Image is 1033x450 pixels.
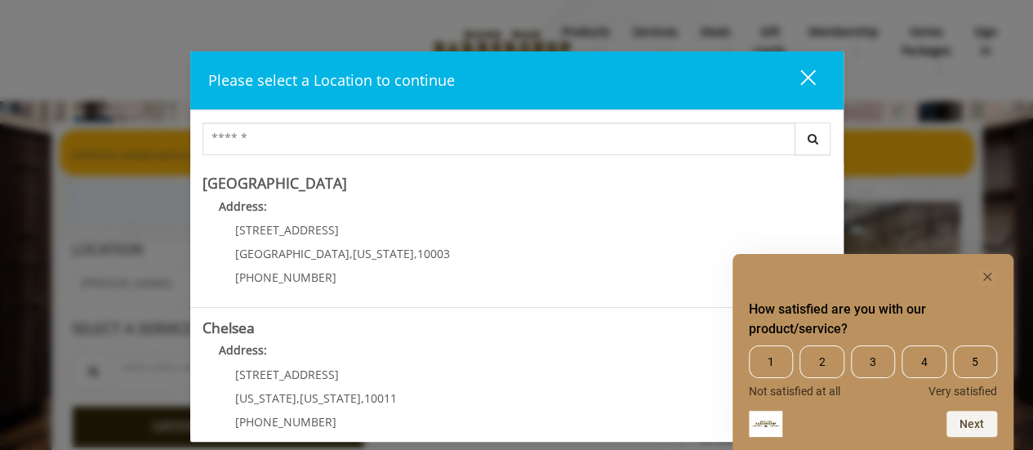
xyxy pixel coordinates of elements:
[361,390,364,406] span: ,
[749,267,997,437] div: How satisfied are you with our product/service? Select an option from 1 to 5, with 1 being Not sa...
[208,70,455,90] span: Please select a Location to continue
[770,64,826,97] button: close dialog
[364,390,397,406] span: 10011
[235,414,336,430] span: [PHONE_NUMBER]
[203,173,347,193] b: [GEOGRAPHIC_DATA]
[977,267,997,287] button: Hide survey
[235,246,350,261] span: [GEOGRAPHIC_DATA]
[219,342,267,358] b: Address:
[235,390,296,406] span: [US_STATE]
[928,385,997,398] span: Very satisfied
[417,246,450,261] span: 10003
[350,246,353,261] span: ,
[235,270,336,285] span: [PHONE_NUMBER]
[203,318,255,337] b: Chelsea
[946,411,997,437] button: Next question
[749,345,997,398] div: How satisfied are you with our product/service? Select an option from 1 to 5, with 1 being Not sa...
[353,246,414,261] span: [US_STATE]
[219,198,267,214] b: Address:
[902,345,946,378] span: 4
[749,385,840,398] span: Not satisfied at all
[804,133,822,145] i: Search button
[851,345,895,378] span: 3
[799,345,844,378] span: 2
[203,123,831,163] div: Center Select
[203,123,795,155] input: Search Center
[953,345,997,378] span: 5
[414,246,417,261] span: ,
[749,345,793,378] span: 1
[300,390,361,406] span: [US_STATE]
[296,390,300,406] span: ,
[235,222,339,238] span: [STREET_ADDRESS]
[235,367,339,382] span: [STREET_ADDRESS]
[749,300,997,339] h2: How satisfied are you with our product/service? Select an option from 1 to 5, with 1 being Not sa...
[781,69,814,93] div: close dialog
